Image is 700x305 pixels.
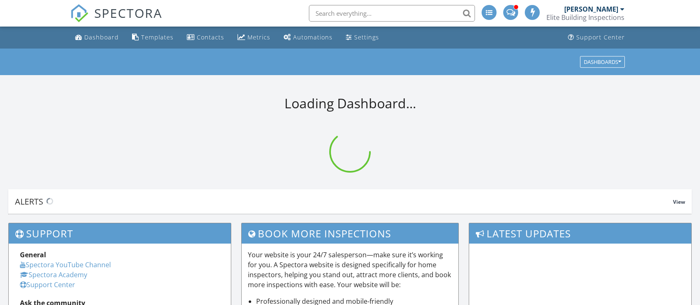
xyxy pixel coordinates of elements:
[565,30,628,45] a: Support Center
[94,4,162,22] span: SPECTORA
[546,13,624,22] div: Elite Building Inspections
[280,30,336,45] a: Automations (Advanced)
[197,33,224,41] div: Contacts
[129,30,177,45] a: Templates
[184,30,228,45] a: Contacts
[20,260,111,269] a: Spectora YouTube Channel
[84,33,119,41] div: Dashboard
[584,59,621,65] div: Dashboards
[343,30,382,45] a: Settings
[20,280,75,289] a: Support Center
[15,196,673,207] div: Alerts
[293,33,333,41] div: Automations
[9,223,231,244] h3: Support
[354,33,379,41] div: Settings
[242,223,459,244] h3: Book More Inspections
[70,4,88,22] img: The Best Home Inspection Software - Spectora
[580,56,625,68] button: Dashboards
[72,30,122,45] a: Dashboard
[70,11,162,29] a: SPECTORA
[564,5,618,13] div: [PERSON_NAME]
[20,250,46,259] strong: General
[234,30,274,45] a: Metrics
[576,33,625,41] div: Support Center
[309,5,475,22] input: Search everything...
[141,33,174,41] div: Templates
[248,250,453,290] p: Your website is your 24/7 salesperson—make sure it’s working for you. A Spectora website is desig...
[673,198,685,205] span: View
[247,33,270,41] div: Metrics
[20,270,87,279] a: Spectora Academy
[469,223,691,244] h3: Latest Updates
